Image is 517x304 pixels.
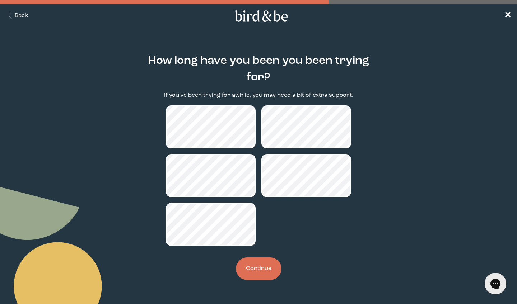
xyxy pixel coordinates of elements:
h2: How long have you been you been trying for? [135,53,382,86]
a: ✕ [504,10,511,22]
button: Continue [236,257,281,280]
iframe: Gorgias live chat messenger [481,270,510,297]
button: Back Button [6,12,28,20]
span: ✕ [504,11,511,20]
p: If you've been trying for awhile, you may need a bit of extra support. [164,91,353,100]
